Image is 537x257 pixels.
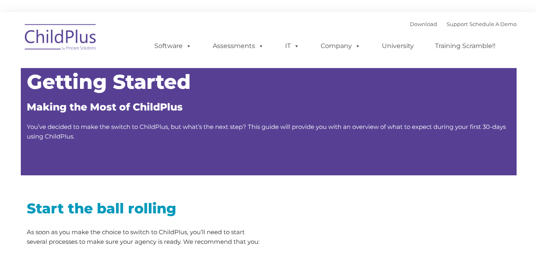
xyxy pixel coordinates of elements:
[447,21,468,27] a: Support
[410,21,437,27] a: Download
[27,227,263,247] p: As soon as you make the choice to switch to ChildPlus, you’ll need to start several processes to ...
[27,199,263,217] h2: Start the ball rolling
[27,101,183,113] span: Making the Most of ChildPlus
[427,38,503,54] a: Training Scramble!!
[27,123,506,140] span: You’ve decided to make the switch to ChildPlus, but what’s the next step? This guide will provide...
[410,21,517,27] font: |
[205,38,272,54] a: Assessments
[146,38,200,54] a: Software
[27,70,191,94] span: Getting Started
[469,21,517,27] a: Schedule A Demo
[21,18,101,58] img: ChildPlus by Procare Solutions
[313,38,369,54] a: Company
[277,38,307,54] a: IT
[374,38,422,54] a: University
